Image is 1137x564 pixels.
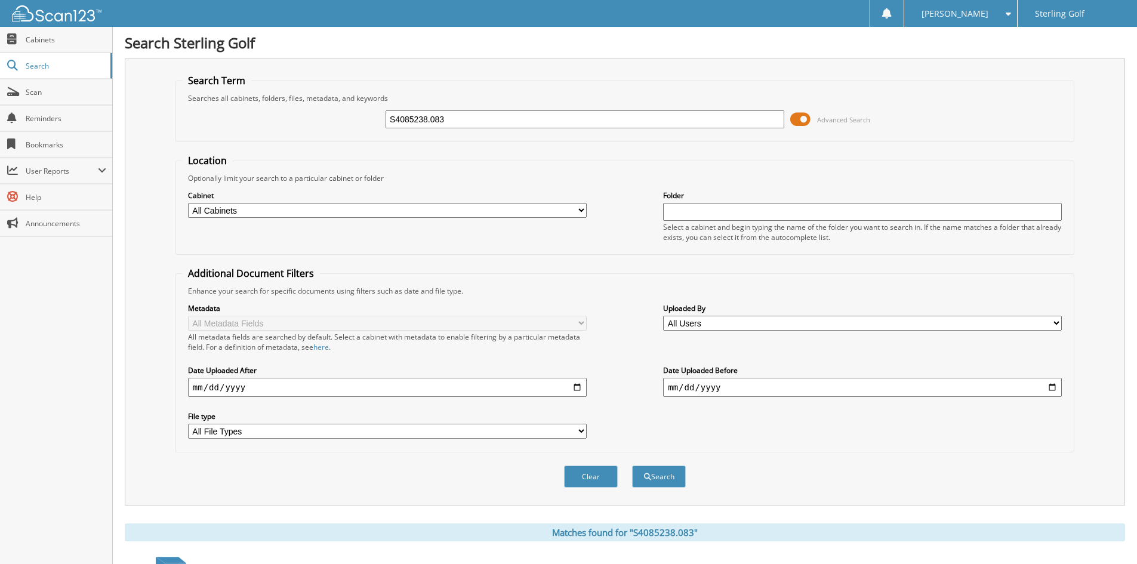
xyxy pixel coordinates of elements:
[663,222,1062,242] div: Select a cabinet and begin typing the name of the folder you want to search in. If the name match...
[26,218,106,229] span: Announcements
[1035,10,1084,17] span: Sterling Golf
[26,61,104,71] span: Search
[26,140,106,150] span: Bookmarks
[663,190,1062,201] label: Folder
[663,303,1062,313] label: Uploaded By
[26,192,106,202] span: Help
[125,523,1125,541] div: Matches found for "S4085238.083"
[26,166,98,176] span: User Reports
[26,87,106,97] span: Scan
[182,286,1068,296] div: Enhance your search for specific documents using filters such as date and file type.
[188,411,587,421] label: File type
[26,35,106,45] span: Cabinets
[182,173,1068,183] div: Optionally limit your search to a particular cabinet or folder
[125,33,1125,53] h1: Search Sterling Golf
[12,5,101,21] img: scan123-logo-white.svg
[564,466,618,488] button: Clear
[817,115,870,124] span: Advanced Search
[182,74,251,87] legend: Search Term
[188,378,587,397] input: start
[182,93,1068,103] div: Searches all cabinets, folders, files, metadata, and keywords
[182,267,320,280] legend: Additional Document Filters
[663,365,1062,375] label: Date Uploaded Before
[188,332,587,352] div: All metadata fields are searched by default. Select a cabinet with metadata to enable filtering b...
[663,378,1062,397] input: end
[182,154,233,167] legend: Location
[632,466,686,488] button: Search
[26,113,106,124] span: Reminders
[188,303,587,313] label: Metadata
[188,365,587,375] label: Date Uploaded After
[313,342,329,352] a: here
[922,10,988,17] span: [PERSON_NAME]
[188,190,587,201] label: Cabinet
